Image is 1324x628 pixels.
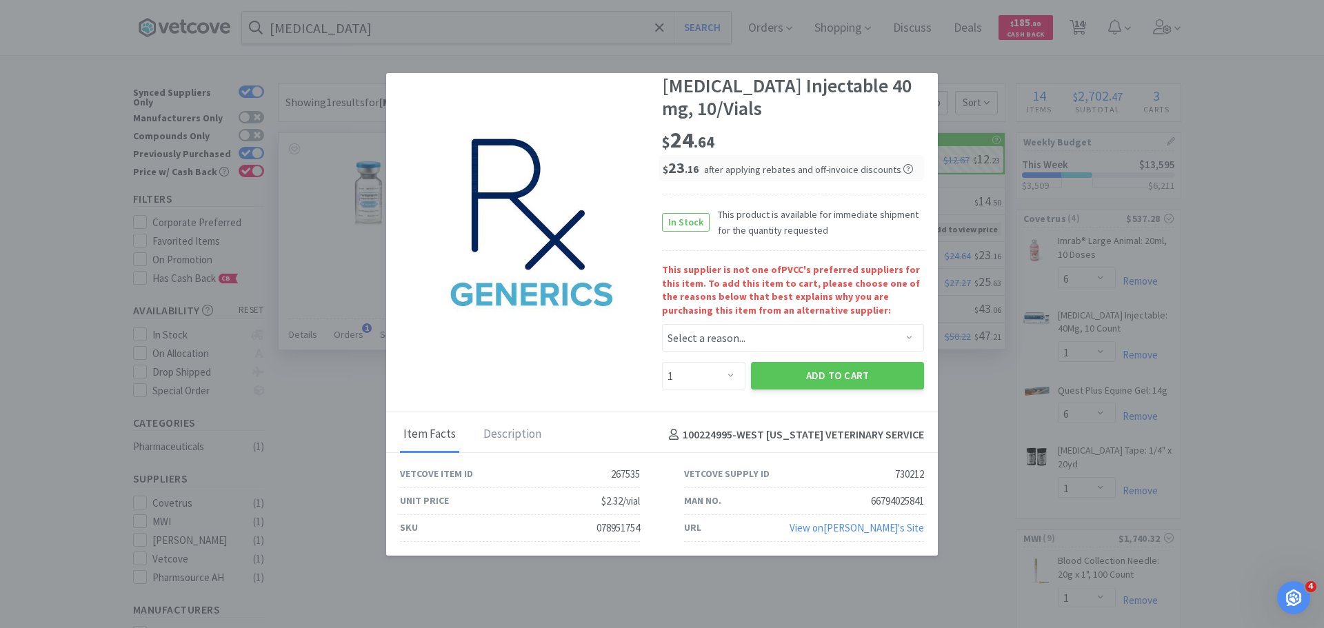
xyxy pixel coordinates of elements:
[662,263,924,317] strong: This supplier is not one of PVCC 's preferred suppliers for this item. To add this item to cart, ...
[710,207,924,238] span: This product is available for immediate shipment for the quantity requested
[684,466,770,481] div: Vetcove Supply ID
[662,132,670,152] span: $
[1305,581,1316,592] span: 4
[400,466,473,481] div: Vetcove Item ID
[601,493,640,509] div: $2.32/vial
[400,493,449,508] div: Unit Price
[704,163,913,176] span: after applying rebates and off-invoice discounts
[441,133,621,312] img: cab4bce15f2f43fbacfcb9941f488cf8_730212.jpeg
[751,362,924,389] button: Add to Cart
[400,418,459,452] div: Item Facts
[400,520,418,535] div: SKU
[694,132,714,152] span: . 64
[663,158,699,177] span: 23
[480,418,545,452] div: Description
[611,466,640,483] div: 267535
[1277,581,1310,614] iframe: Intercom live chat
[663,426,924,444] h4: 100224995 - WEST [US_STATE] VETERINARY SERVICE
[871,493,924,509] div: 66794025841
[596,520,640,536] div: 078951754
[684,520,701,535] div: URL
[663,163,668,176] span: $
[684,493,721,508] div: Man No.
[663,214,709,231] span: In Stock
[662,74,924,121] div: [MEDICAL_DATA] Injectable 40 mg, 10/Vials
[895,466,924,483] div: 730212
[662,126,714,154] span: 24
[790,521,924,534] a: View on[PERSON_NAME]'s Site
[685,163,699,176] span: . 16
